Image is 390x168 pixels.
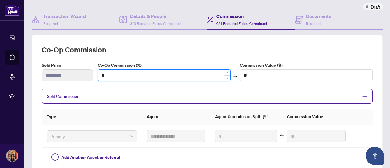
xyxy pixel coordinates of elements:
span: down [226,77,228,80]
span: Primary [50,132,133,141]
h4: Transaction Wizard [43,13,86,20]
label: Sold Price [42,62,93,69]
span: plus-circle [51,153,59,161]
label: Co-Op Commission (%) [98,62,231,69]
span: Add Another Agent or Referral [61,154,120,161]
span: minus [362,94,367,99]
span: Decrease Value [224,75,230,81]
img: Profile Icon [6,150,18,162]
span: Required [306,21,321,26]
label: Commission Value ($) [240,62,373,69]
span: Required [43,21,58,26]
span: 0/1 Required Fields Completed [216,21,267,26]
h4: Documents [306,13,331,20]
h2: Co-op Commission [42,45,373,55]
h4: Details & People [130,13,181,20]
span: Split Commission [47,94,80,99]
img: logo [5,5,19,16]
span: 3/3 Required Fields Completed [130,21,181,26]
button: Add Another Agent or Referral [47,152,125,162]
span: swap [233,73,237,78]
h4: Commission [216,13,267,20]
th: Agent [142,109,210,125]
th: Commission Value [282,109,350,125]
span: swap [280,134,284,138]
button: Open asap [366,147,384,165]
span: Draft [371,3,380,10]
span: Increase Value [224,70,230,75]
th: Type [42,109,142,125]
th: Agent Commission Split (%) [210,109,282,125]
div: Split Commission [42,89,373,104]
span: up [226,71,228,73]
